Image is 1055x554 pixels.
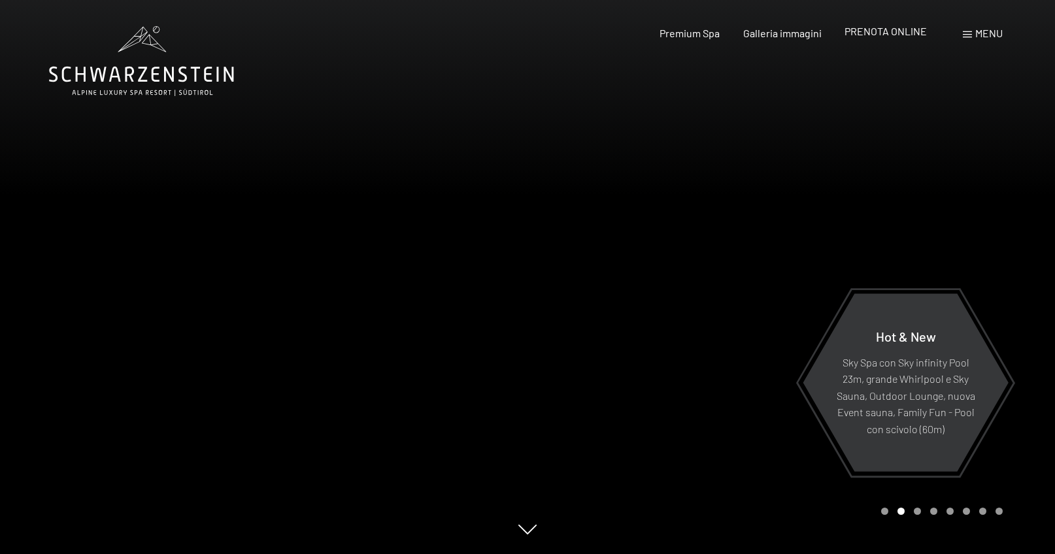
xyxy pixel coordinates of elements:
[963,508,970,515] div: Carousel Page 6
[877,508,1003,515] div: Carousel Pagination
[914,508,921,515] div: Carousel Page 3
[660,27,720,39] a: Premium Spa
[897,508,905,515] div: Carousel Page 2 (Current Slide)
[835,353,977,437] p: Sky Spa con Sky infinity Pool 23m, grande Whirlpool e Sky Sauna, Outdoor Lounge, nuova Event saun...
[979,508,986,515] div: Carousel Page 7
[876,328,936,344] span: Hot & New
[946,508,954,515] div: Carousel Page 5
[930,508,937,515] div: Carousel Page 4
[996,508,1003,515] div: Carousel Page 8
[975,27,1003,39] span: Menu
[845,25,927,37] a: PRENOTA ONLINE
[881,508,888,515] div: Carousel Page 1
[802,293,1009,472] a: Hot & New Sky Spa con Sky infinity Pool 23m, grande Whirlpool e Sky Sauna, Outdoor Lounge, nuova ...
[743,27,822,39] a: Galleria immagini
